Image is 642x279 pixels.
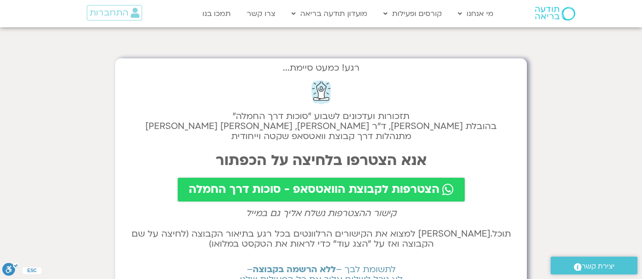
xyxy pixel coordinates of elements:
[124,229,518,249] h2: תוכל.[PERSON_NAME] למצוא את הקישורים הרלוונטים בכל רגע בתיאור הקבוצה (לחיצה על שם הקבוצה ואז על ״...
[242,5,280,22] a: צרו קשר
[582,260,615,273] span: יצירת קשר
[253,263,336,275] b: ללא הרשמה בקבוצה
[198,5,235,22] a: תמכו בנו
[551,257,637,274] a: יצירת קשר
[535,7,575,21] img: תודעה בריאה
[287,5,372,22] a: מועדון תודעה בריאה
[379,5,446,22] a: קורסים ופעילות
[124,152,518,169] h2: אנא הצטרפו בלחיצה על הכפתור
[453,5,498,22] a: מי אנחנו
[87,5,142,21] a: התחברות
[124,208,518,218] h2: קישור ההצטרפות נשלח אליך גם במייל
[90,8,128,18] span: התחברות
[178,178,465,201] a: הצטרפות לקבוצת הוואטסאפ - סוכות דרך החמלה
[189,183,440,196] span: הצטרפות לקבוצת הוואטסאפ - סוכות דרך החמלה
[124,111,518,141] h2: תזכורות ועדכונים לשבוע "סוכות דרך החמלה" בהובלת [PERSON_NAME], ד״ר [PERSON_NAME], [PERSON_NAME] [...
